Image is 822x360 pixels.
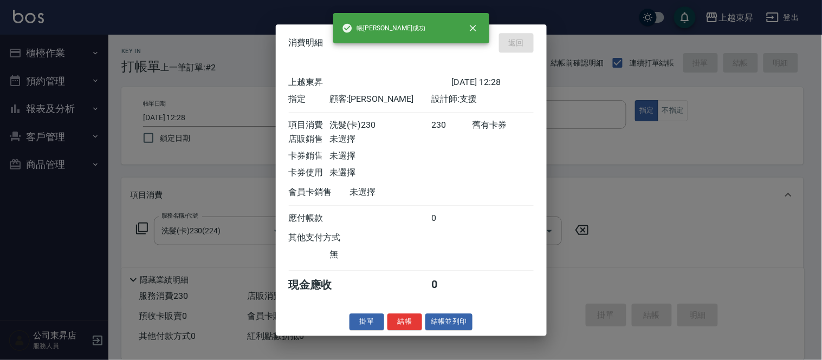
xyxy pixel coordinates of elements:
div: 舊有卡券 [472,120,533,131]
div: 顧客: [PERSON_NAME] [329,94,431,105]
button: close [461,16,485,40]
div: 項目消費 [289,120,329,131]
div: 未選擇 [329,150,431,162]
span: 帳[PERSON_NAME]成功 [342,23,425,34]
div: 店販銷售 [289,134,329,145]
div: 卡券使用 [289,167,329,179]
div: 230 [431,120,472,131]
div: 卡券銷售 [289,150,329,162]
div: 未選擇 [350,187,452,198]
div: 0 [431,278,472,292]
button: 結帳 [387,313,422,330]
div: 設計師: 支援 [431,94,533,105]
div: 其他支付方式 [289,232,371,244]
div: 應付帳款 [289,213,329,224]
div: 上越東昇 [289,77,452,88]
div: 指定 [289,94,329,105]
div: [DATE] 12:28 [452,77,534,88]
div: 0 [431,213,472,224]
div: 未選擇 [329,167,431,179]
span: 消費明細 [289,37,323,48]
div: 無 [329,249,431,260]
div: 未選擇 [329,134,431,145]
button: 掛單 [349,313,384,330]
div: 現金應收 [289,278,350,292]
div: 會員卡銷售 [289,187,350,198]
button: 結帳並列印 [425,313,473,330]
div: 洗髮(卡)230 [329,120,431,131]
